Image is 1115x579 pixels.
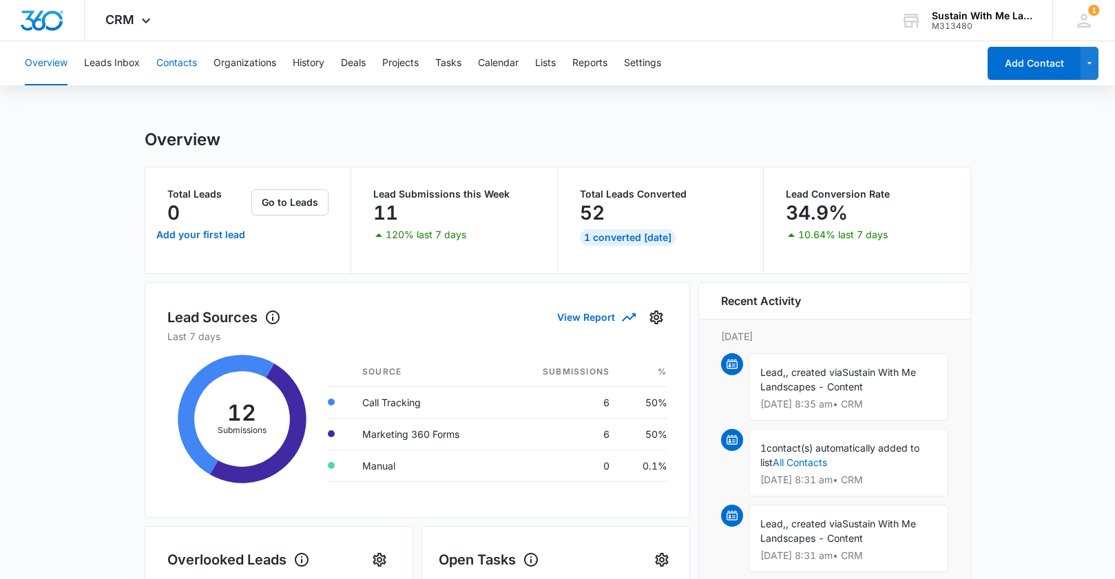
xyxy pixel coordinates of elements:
[760,518,786,529] span: Lead,
[84,41,140,85] button: Leads Inbox
[786,518,842,529] span: , created via
[760,442,919,468] span: contact(s) automatically added to list
[760,442,767,454] span: 1
[167,189,249,199] p: Total Leads
[580,202,605,224] p: 52
[506,357,621,387] th: Submissions
[167,549,310,570] h1: Overlooked Leads
[798,230,888,240] p: 10.64% last 7 days
[435,41,461,85] button: Tasks
[621,357,667,387] th: %
[506,450,621,481] td: 0
[535,41,556,85] button: Lists
[621,418,667,450] td: 50%
[382,41,419,85] button: Projects
[988,47,1081,80] button: Add Contact
[932,21,1032,31] div: account id
[645,306,667,328] button: Settings
[154,218,249,251] a: Add your first lead
[760,551,937,560] p: [DATE] 8:31 am • CRM
[156,41,197,85] button: Contacts
[621,386,667,418] td: 50%
[373,202,398,224] p: 11
[293,41,324,85] button: History
[368,549,390,571] button: Settings
[760,475,937,485] p: [DATE] 8:31 am • CRM
[167,307,281,328] h1: Lead Sources
[251,189,329,215] button: Go to Leads
[760,366,786,378] span: Lead,
[386,230,466,240] p: 120% last 7 days
[351,450,506,481] td: Manual
[580,229,676,246] div: 1 Converted [DATE]
[1088,5,1099,16] span: 1
[621,450,667,481] td: 0.1%
[786,366,842,378] span: , created via
[760,399,937,409] p: [DATE] 8:35 am • CRM
[251,196,329,208] a: Go to Leads
[439,549,539,570] h1: Open Tasks
[721,329,948,344] p: [DATE]
[651,549,673,571] button: Settings
[478,41,519,85] button: Calendar
[1088,5,1099,16] div: notifications count
[167,202,180,224] p: 0
[786,189,948,199] p: Lead Conversion Rate
[25,41,67,85] button: Overview
[351,357,506,387] th: Source
[572,41,607,85] button: Reports
[145,129,220,150] h1: Overview
[351,386,506,418] td: Call Tracking
[557,305,634,329] button: View Report
[932,10,1032,21] div: account name
[721,293,801,309] h6: Recent Activity
[773,456,827,468] a: All Contacts
[105,12,134,27] span: CRM
[167,329,667,344] p: Last 7 days
[786,202,848,224] p: 34.9%
[624,41,661,85] button: Settings
[506,418,621,450] td: 6
[580,189,742,199] p: Total Leads Converted
[373,189,535,199] p: Lead Submissions this Week
[213,41,276,85] button: Organizations
[506,386,621,418] td: 6
[351,418,506,450] td: Marketing 360 Forms
[341,41,366,85] button: Deals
